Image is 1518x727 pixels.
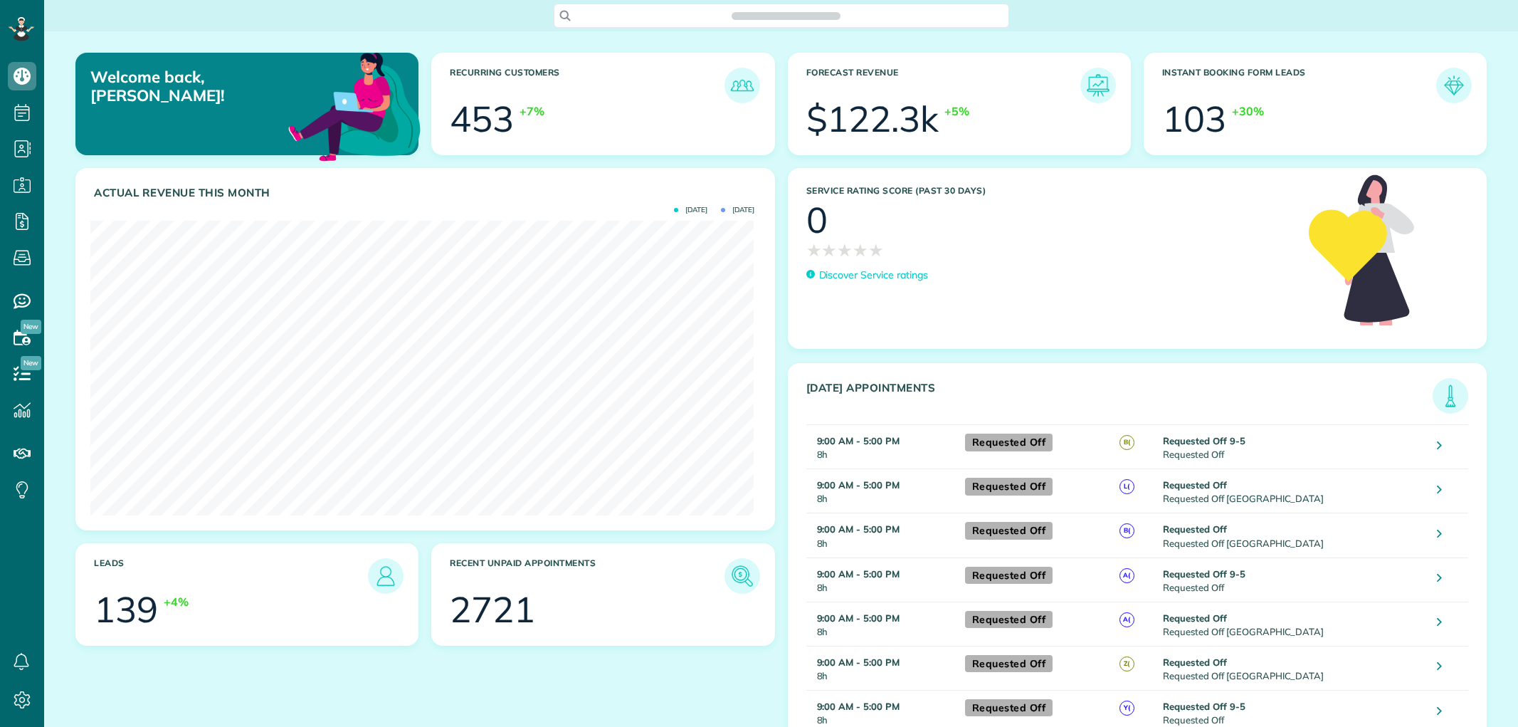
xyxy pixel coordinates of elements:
span: ★ [806,238,822,263]
div: +4% [164,594,189,610]
div: +5% [944,103,969,120]
span: Requested Off [965,567,1053,585]
td: 8h [806,469,958,513]
span: Search ZenMaid… [746,9,826,23]
strong: 9:00 AM - 5:00 PM [817,612,900,624]
span: Requested Off [965,478,1053,496]
span: A( [1119,568,1134,583]
span: [DATE] [674,206,707,214]
h3: Leads [94,558,368,594]
span: B( [1119,435,1134,450]
span: New [21,320,41,334]
span: Requested Off [965,522,1053,540]
span: ★ [821,238,837,263]
span: Z( [1119,657,1134,671]
strong: Requested Off [1163,657,1227,668]
span: B( [1119,523,1134,538]
strong: Requested Off 9-5 [1163,435,1245,446]
img: icon_todays_appointments-901f7ab196bb0bea1936b74009e4eb5ffbc2d2711fa7634e0d609ed5ef32b18b.png [1436,382,1465,410]
div: 139 [94,592,158,627]
div: 2721 [450,592,535,627]
span: Requested Off [965,611,1053,629]
td: 8h [806,558,958,602]
h3: Instant Booking Form Leads [1162,68,1436,103]
span: ★ [837,238,853,263]
span: New [21,356,41,370]
td: 8h [806,646,958,690]
strong: Requested Off 9-5 [1163,701,1245,712]
img: icon_forecast_revenue-8c13a41c7ed35a8dcfafea3cbb826a0462acb37728057bba2d056411b612bbbe.png [1084,71,1112,100]
span: [DATE] [721,206,754,214]
strong: Requested Off [1163,612,1227,624]
span: Requested Off [965,434,1053,451]
a: Discover Service ratings [806,268,928,283]
td: Requested Off [GEOGRAPHIC_DATA] [1159,646,1426,690]
h3: [DATE] Appointments [806,382,1433,414]
td: 8h [806,513,958,558]
strong: 9:00 AM - 5:00 PM [817,479,900,491]
h3: Recurring Customers [450,68,724,103]
img: dashboard_welcome-42a62b7d889689a78055ac9021e634bf52bae3f8056760290aed330b23ab8690.png [285,36,423,174]
td: Requested Off [1159,558,1426,602]
p: Discover Service ratings [819,268,928,283]
img: icon_recurring_customers-cf858462ba22bcd05b5a5880d41d6543d210077de5bb9ebc9590e49fd87d84ed.png [728,71,757,100]
strong: 9:00 AM - 5:00 PM [817,568,900,580]
span: Requested Off [965,655,1053,673]
img: icon_leads-1bed01f49abd5b7fead27621c3d59655bb73ed531f8eeb49469d10e621d6b896.png [371,562,400,590]
p: Welcome back, [PERSON_NAME]! [90,68,310,105]
strong: Requested Off 9-5 [1163,568,1245,580]
strong: 9:00 AM - 5:00 PM [817,701,900,712]
div: +30% [1232,103,1264,120]
td: 8h [806,602,958,646]
h3: Recent unpaid appointments [450,558,724,594]
strong: Requested Off [1163,523,1227,535]
div: +7% [520,103,544,120]
td: Requested Off [GEOGRAPHIC_DATA] [1159,513,1426,558]
span: L( [1119,479,1134,494]
span: Requested Off [965,699,1053,717]
div: 0 [806,202,828,238]
h3: Service Rating score (past 30 days) [806,186,1295,196]
strong: 9:00 AM - 5:00 PM [817,435,900,446]
span: A( [1119,612,1134,627]
span: ★ [868,238,884,263]
img: icon_unpaid_appointments-47b8ce3997adf2238b356f14209ab4cced10bd1f174958f3ca8f1d0dd7fffeee.png [728,562,757,590]
div: 453 [450,101,514,137]
div: 103 [1162,101,1226,137]
td: 8h [806,425,958,469]
strong: 9:00 AM - 5:00 PM [817,657,900,668]
td: Requested Off [GEOGRAPHIC_DATA] [1159,602,1426,646]
h3: Forecast Revenue [806,68,1080,103]
strong: Requested Off [1163,479,1227,491]
span: Y( [1119,701,1134,716]
div: $122.3k [806,101,939,137]
span: ★ [853,238,868,263]
img: icon_form_leads-04211a6a04a5b2264e4ee56bc0799ec3eb69b7e499cbb523a139df1d13a81ae0.png [1440,71,1468,100]
strong: 9:00 AM - 5:00 PM [817,523,900,535]
td: Requested Off [1159,425,1426,469]
td: Requested Off [GEOGRAPHIC_DATA] [1159,469,1426,513]
h3: Actual Revenue this month [94,187,760,199]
